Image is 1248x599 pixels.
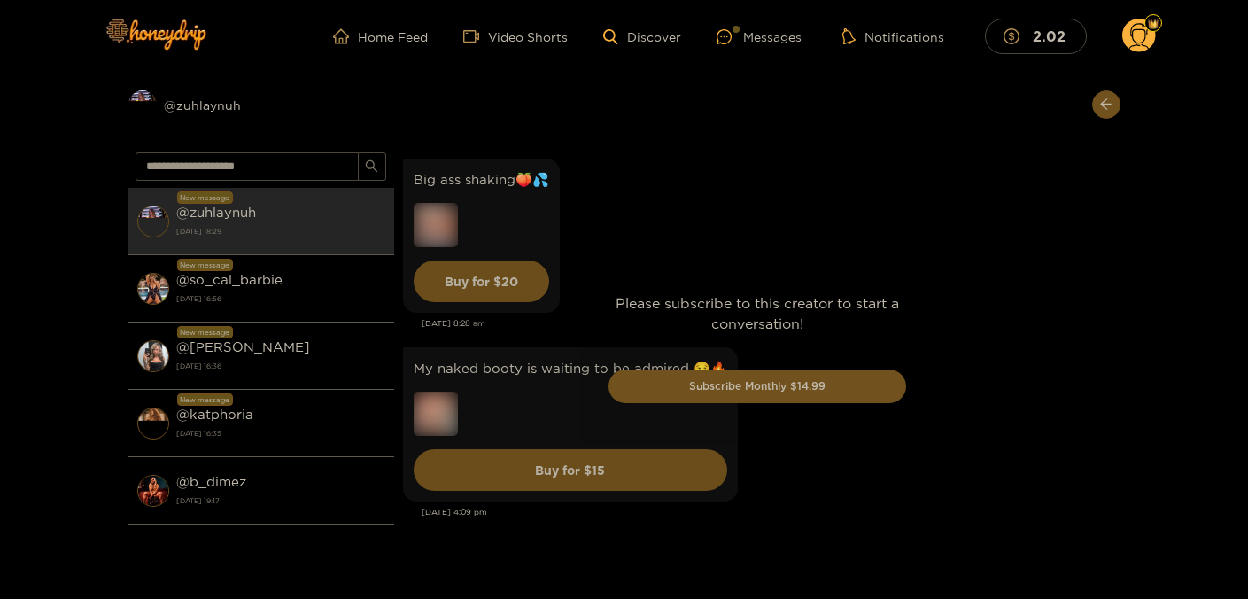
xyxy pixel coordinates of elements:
div: Messages [717,27,802,47]
button: search [358,152,386,181]
span: home [333,28,358,44]
div: New message [177,259,233,271]
div: New message [177,326,233,338]
strong: [DATE] 19:17 [176,493,385,509]
img: conversation [137,475,169,507]
strong: @ katphoria [176,407,253,422]
span: dollar [1004,28,1028,44]
button: 2.02 [985,19,1087,53]
button: Subscribe Monthly $14.99 [608,370,906,403]
a: Video Shorts [463,28,568,44]
div: New message [177,191,233,204]
img: conversation [137,206,169,237]
span: video-camera [463,28,488,44]
p: Please subscribe to this creator to start a conversation! [608,293,906,334]
strong: @ [PERSON_NAME] [176,339,310,354]
a: Discover [603,29,680,44]
div: New message [177,393,233,406]
img: conversation [137,408,169,440]
strong: [DATE] 16:35 [176,425,385,441]
mark: 2.02 [1030,27,1068,45]
img: conversation [137,273,169,305]
div: @zuhlaynuh [128,90,394,119]
button: Notifications [837,27,950,45]
img: conversation [137,340,169,372]
button: arrow-left [1092,90,1120,119]
strong: @ zuhlaynuh [176,205,256,220]
strong: @ so_cal_barbie [176,272,283,287]
strong: @ b_dimez [176,474,246,489]
strong: [DATE] 18:29 [176,223,385,239]
span: search [365,159,378,175]
span: arrow-left [1099,97,1112,113]
a: Home Feed [333,28,428,44]
strong: [DATE] 16:56 [176,291,385,307]
img: Fan Level [1148,19,1159,29]
strong: [DATE] 16:36 [176,358,385,374]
